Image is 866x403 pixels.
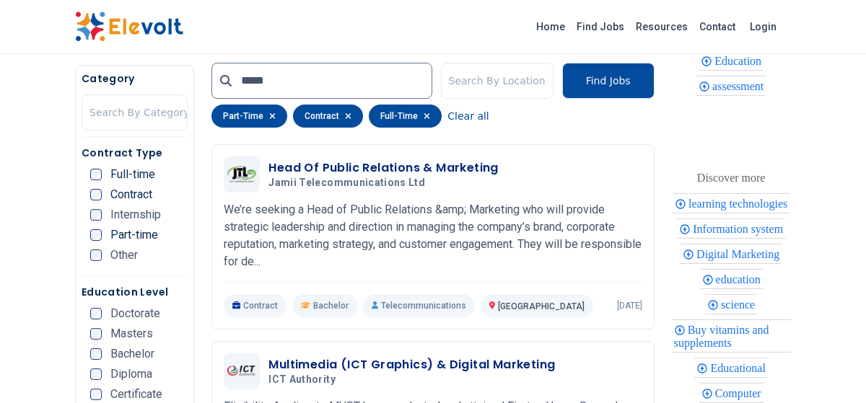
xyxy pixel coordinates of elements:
h3: Multimedia (ICT Graphics) & Digital Marketing [268,356,555,373]
span: Bachelor [313,300,349,311]
input: Other [90,249,102,261]
span: Contract [110,189,152,200]
span: education [716,273,765,285]
h5: Category [82,71,188,86]
span: ICT Authority [268,373,336,386]
input: Masters [90,328,102,340]
input: Certificate [90,389,102,400]
h5: Contract Type [82,146,188,160]
span: Computer [715,387,766,399]
span: assessment [712,80,768,92]
span: Diploma [110,368,152,380]
a: Login [741,12,785,41]
img: Jamii Telecommunications Ltd [227,166,256,182]
img: ICT Authority [227,366,256,377]
a: Jamii Telecommunications LtdHead Of Public Relations & MarketingJamii Telecommunications LtdWe’re... [224,156,642,317]
button: Find Jobs [562,63,655,99]
span: Other [110,249,138,261]
div: education [700,269,763,289]
input: Full-time [90,169,102,180]
p: Telecommunications [363,294,475,317]
div: These are topics related to the article that might interest you [697,168,766,188]
span: Jamii Telecommunications Ltd [268,177,425,190]
h5: Education Level [82,285,188,299]
div: Buy vitamins and supplements [672,319,791,353]
input: Part-time [90,229,102,241]
span: [GEOGRAPHIC_DATA] [498,301,585,311]
a: Resources [630,15,694,38]
input: Internship [90,209,102,221]
input: Diploma [90,368,102,380]
span: Doctorate [110,308,160,319]
div: full-time [369,105,442,128]
div: Information system [677,218,785,239]
span: Certificate [110,389,162,400]
span: Masters [110,328,153,340]
div: Computer [699,383,764,403]
div: assessment [696,76,766,96]
div: science [705,294,757,314]
h3: Head Of Public Relations & Marketing [268,159,498,177]
span: science [721,298,759,311]
input: Doctorate [90,308,102,319]
a: Contact [694,15,741,38]
iframe: Chat Widget [794,334,866,403]
span: Educational [710,362,769,374]
span: Bachelor [110,348,154,360]
div: Educational [694,358,767,378]
span: Information system [693,223,787,235]
div: part-time [211,105,287,128]
p: We’re seeking a Head of Public Relations &amp; Marketing who will provide strategic leadership an... [224,201,642,270]
div: Education [699,50,764,71]
span: Internship [110,209,161,221]
input: Contract [90,189,102,200]
span: Full-time [110,169,155,180]
span: Buy vitamins and supplements [674,324,769,349]
a: Find Jobs [571,15,630,38]
span: Part-time [110,229,158,241]
div: learning technologies [673,193,790,213]
p: [DATE] [617,300,642,311]
span: Education [714,55,766,67]
p: Contract [224,294,287,317]
span: Digital Marketing [696,248,784,260]
input: Bachelor [90,348,102,360]
div: Digital Marketing [681,244,782,264]
img: Elevolt [75,12,183,42]
div: contract [293,105,363,128]
span: learning technologies [688,198,792,210]
button: Clear all [447,105,489,128]
a: Home [530,15,571,38]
